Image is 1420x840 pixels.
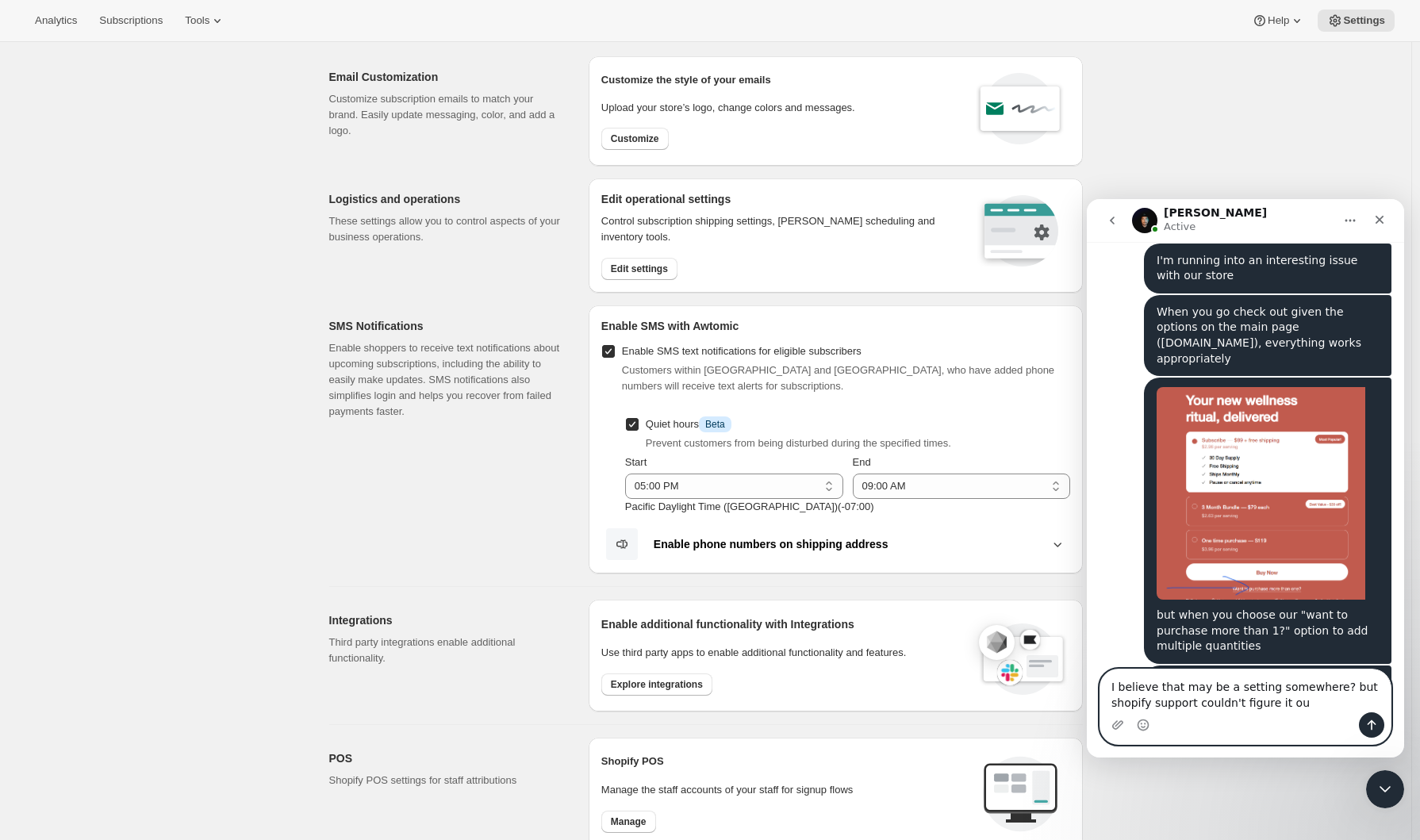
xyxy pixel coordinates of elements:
[35,14,77,27] span: Analytics
[185,14,209,27] span: Tools
[1318,10,1395,32] button: Settings
[329,318,563,334] h2: SMS Notifications
[601,72,771,88] p: Customize the style of your emails
[601,673,712,696] button: Explore integrations
[601,527,1070,561] button: Enable phone numbers on shipping address
[601,616,963,632] h2: Enable additional functionality with Integrations
[601,318,1070,334] h2: Enable SMS with Awtomic
[329,69,563,85] h2: Email Customization
[1087,199,1404,758] iframe: Intercom live chat
[601,191,956,207] h2: Edit operational settings
[611,263,668,275] span: Edit settings
[329,612,563,628] h2: Integrations
[99,14,163,27] span: Subscriptions
[611,132,659,145] span: Customize
[601,782,970,798] p: Manage the staff accounts of your staff for signup flows
[601,128,669,150] button: Customize
[1242,10,1314,32] button: Help
[1343,14,1385,27] span: Settings
[601,100,855,116] p: Upload your store’s logo, change colors and messages.
[646,437,951,449] span: Prevent customers from being disturbed during the specified times.
[622,345,862,357] span: Enable SMS text notifications for eligible subscribers
[329,773,563,788] p: Shopify POS settings for staff attributions
[625,456,647,468] span: Start
[1268,14,1289,27] span: Help
[601,213,956,245] p: Control subscription shipping settings, [PERSON_NAME] scheduling and inventory tools.
[90,10,172,32] button: Subscriptions
[601,811,656,833] button: Manage
[625,499,1070,515] p: Pacific Daylight Time ([GEOGRAPHIC_DATA]) ( -07 : 00 )
[329,750,563,766] h2: POS
[175,10,235,32] button: Tools
[329,635,563,666] p: Third party integrations enable additional functionality.
[329,191,563,207] h2: Logistics and operations
[646,418,731,430] span: Quiet hours
[622,364,1054,392] span: Customers within [GEOGRAPHIC_DATA] and [GEOGRAPHIC_DATA], who have added phone numbers will recei...
[611,815,647,828] span: Manage
[853,456,871,468] span: End
[329,213,563,245] p: These settings allow you to control aspects of your business operations.
[611,678,703,691] span: Explore integrations
[1366,770,1404,808] iframe: Intercom live chat
[601,258,677,280] button: Edit settings
[601,754,970,769] h2: Shopify POS
[329,340,563,420] p: Enable shoppers to receive text notifications about upcoming subscriptions, including the ability...
[25,10,86,32] button: Analytics
[329,91,563,139] p: Customize subscription emails to match your brand. Easily update messaging, color, and add a logo.
[705,418,725,431] span: Beta
[601,645,963,661] p: Use third party apps to enable additional functionality and features.
[654,538,888,550] b: Enable phone numbers on shipping address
